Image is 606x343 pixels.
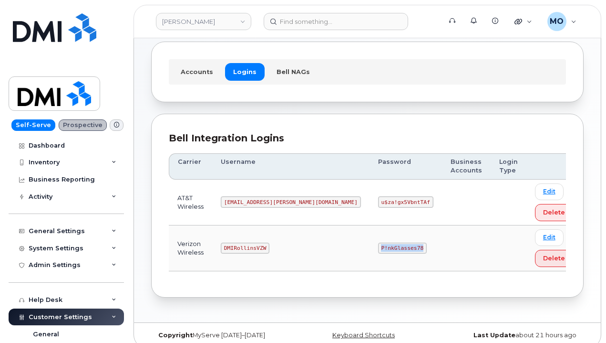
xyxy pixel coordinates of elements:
th: Carrier [169,153,212,180]
span: MO [550,16,564,27]
td: AT&T Wireless [169,180,212,225]
a: Edit [535,183,564,200]
button: Delete [535,204,573,221]
div: about 21 hours ago [440,332,584,339]
div: Quicklinks [508,12,539,31]
th: Business Accounts [442,153,491,180]
a: Logins [225,63,265,80]
div: Bell Integration Logins [169,131,566,145]
a: Accounts [173,63,221,80]
span: Delete [543,208,565,217]
a: Keyboard Shortcuts [332,332,395,339]
span: Delete [543,254,565,263]
a: Rollins [156,13,251,30]
code: P!nkGlasses78 [378,243,427,254]
th: Username [212,153,370,180]
a: Bell NAGs [268,63,318,80]
strong: Copyright [158,332,193,339]
code: u$za!gx5VbntTAf [378,196,433,208]
th: Password [370,153,442,180]
code: [EMAIL_ADDRESS][PERSON_NAME][DOMAIN_NAME] [221,196,361,208]
div: Mark Oyekunie [541,12,583,31]
a: Edit [535,229,564,246]
div: MyServe [DATE]–[DATE] [151,332,295,339]
td: Verizon Wireless [169,225,212,271]
strong: Last Update [473,332,515,339]
input: Find something... [264,13,408,30]
code: DMIRollinsVZW [221,243,269,254]
button: Delete [535,250,573,267]
th: Login Type [491,153,526,180]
